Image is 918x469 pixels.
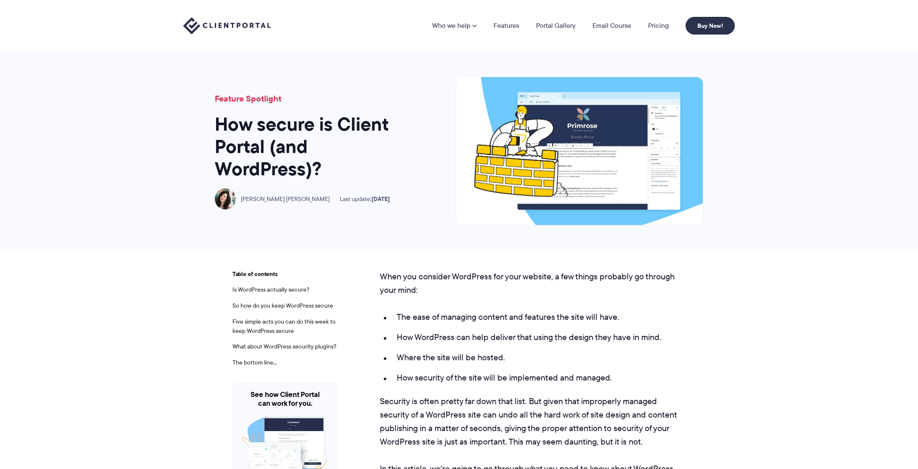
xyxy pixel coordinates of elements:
a: The bottom line... [232,358,277,367]
time: [DATE] [371,194,390,204]
a: Five simple acts you can do this week to keep WordPress secure [232,317,336,335]
a: What about WordPress security plugins? [232,342,336,351]
a: Buy Now! [686,17,735,35]
a: Is WordPress actually secure? [232,285,310,294]
span: Table of contents [232,270,338,279]
span: How WordPress can help deliver that using the design they have in mind. [397,331,661,343]
span: When you consider WordPress for your website, a few things probably go through your mind: [380,271,675,296]
a: Pricing [648,22,669,29]
span: Last update: [340,196,390,203]
a: So how do you keep WordPress secure [232,301,333,310]
span: How security of the site will be implemented and managed. [397,372,612,383]
span: [PERSON_NAME] [PERSON_NAME] [241,196,330,203]
a: Portal Gallery [536,22,576,29]
span: The ease of managing content and features the site will have. [397,311,619,323]
h4: See how Client Portal can work for you. [241,390,329,408]
span: Security is often pretty far down that list. But given that improperly managed security of a Word... [380,395,677,448]
h1: How secure is Client Portal (and WordPress)? [215,113,417,180]
a: Who we help [432,22,477,29]
a: Feature Spotlight [215,92,281,105]
span: Where the site will be hosted. [397,351,505,363]
a: Email Course [592,22,631,29]
a: Features [494,22,519,29]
